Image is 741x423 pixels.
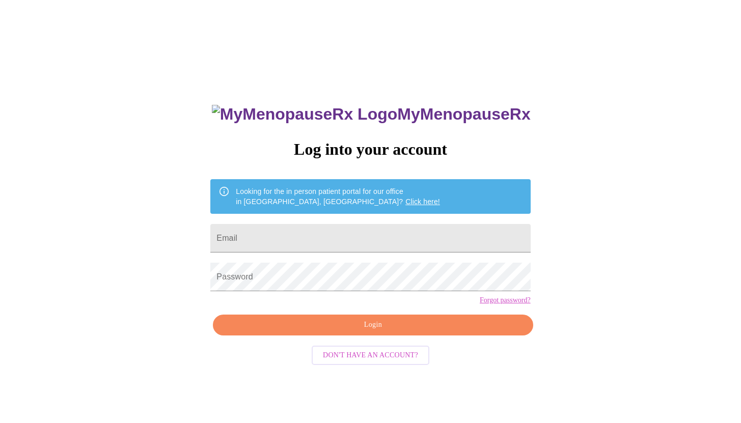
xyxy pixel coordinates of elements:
[480,296,531,304] a: Forgot password?
[312,346,429,365] button: Don't have an account?
[212,105,531,124] h3: MyMenopauseRx
[405,198,440,206] a: Click here!
[212,105,397,124] img: MyMenopauseRx Logo
[236,182,440,211] div: Looking for the in person patient portal for our office in [GEOGRAPHIC_DATA], [GEOGRAPHIC_DATA]?
[213,315,533,335] button: Login
[210,140,530,159] h3: Log into your account
[225,319,521,331] span: Login
[309,350,432,359] a: Don't have an account?
[323,349,418,362] span: Don't have an account?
